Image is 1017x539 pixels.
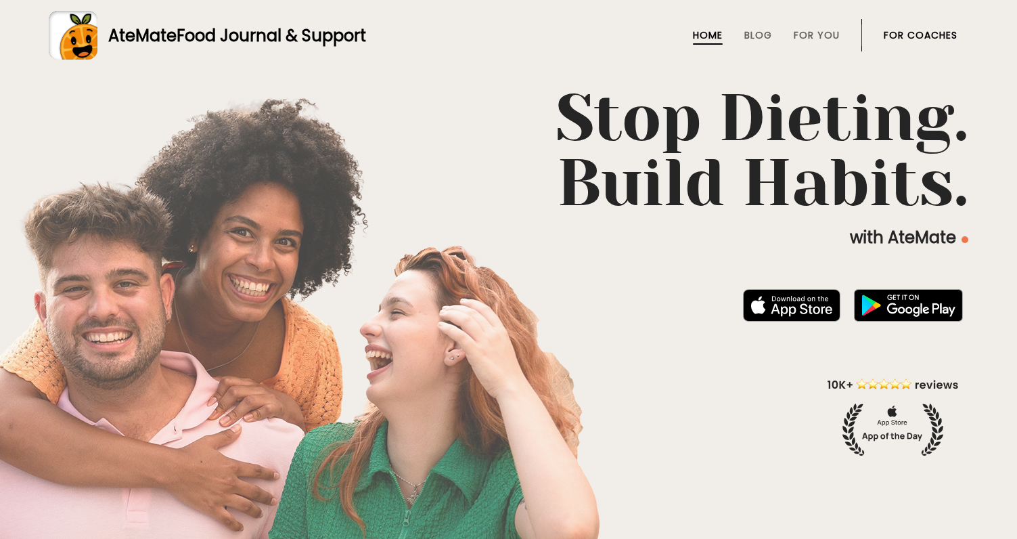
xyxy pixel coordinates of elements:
[177,24,366,47] span: Food Journal & Support
[744,30,772,41] a: Blog
[817,376,968,456] img: home-hero-appoftheday.png
[884,30,957,41] a: For Coaches
[794,30,840,41] a: For You
[49,86,968,216] h1: Stop Dieting. Build Habits.
[49,227,968,249] p: with AteMate
[49,11,968,60] a: AteMateFood Journal & Support
[693,30,723,41] a: Home
[854,289,963,322] img: badge-download-google.png
[743,289,840,322] img: badge-download-apple.svg
[97,24,366,47] div: AteMate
